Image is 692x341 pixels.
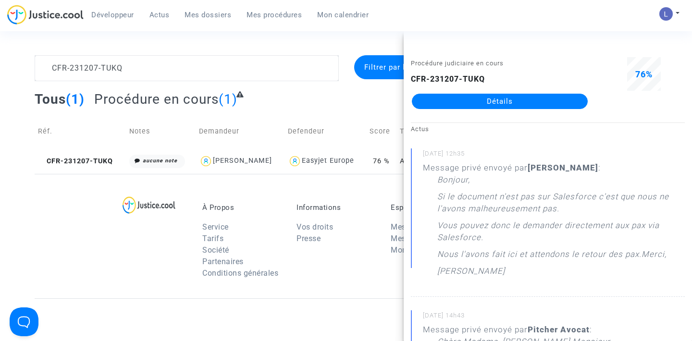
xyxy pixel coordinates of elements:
span: Mon calendrier [317,11,369,19]
a: Presse [297,234,321,243]
b: CFR-231207-TUKQ [411,74,485,84]
p: [PERSON_NAME] [437,265,505,282]
small: [DATE] 12h35 [423,149,685,162]
a: Mon profil [391,245,428,255]
span: Mes dossiers [185,11,231,19]
p: Bonjour, [437,174,470,191]
p: À Propos [202,203,282,212]
span: Mes procédures [247,11,302,19]
span: (1) [66,91,85,107]
td: Réf. [35,114,126,148]
td: Score [366,114,397,148]
span: 76 % [373,157,390,165]
span: Développeur [91,11,134,19]
p: Merci, [642,248,667,265]
a: Société [202,245,229,255]
small: [DATE] 14h43 [423,311,685,324]
span: Procédure en cours [94,91,219,107]
img: logo-lg.svg [123,196,176,214]
td: Annulation de vol (Règlement CE n°261/2004) [396,148,504,174]
p: Nous l'avons fait ici et attendons le retour des pax. [437,248,642,265]
iframe: Help Scout Beacon - Open [10,307,38,336]
a: Détails [412,94,588,109]
a: Conditions générales [202,268,278,278]
td: Defendeur [284,114,366,148]
span: Filtrer par litige [364,63,421,72]
div: [PERSON_NAME] [213,157,272,165]
span: CFR-231207-TUKQ [38,157,113,165]
span: Tous [35,91,66,107]
a: Service [202,222,229,231]
p: Si le document n'est pas sur Salesforce c'est que nous ne l'avons malheureusement pas. [437,191,685,219]
img: AATXAJzI13CaqkJmx-MOQUbNyDE09GJ9dorwRvFSQZdH=s96-c [659,7,673,21]
b: Pitcher Avocat [528,325,590,334]
td: Demandeur [196,114,284,148]
a: Partenaires [202,257,244,266]
small: Procédure judiciaire en cours [411,60,504,67]
td: Type de dossier [396,114,504,148]
b: [PERSON_NAME] [528,163,598,172]
p: Espace Personnel [391,203,470,212]
a: Mes dossiers [391,222,438,231]
td: Notes [126,114,196,148]
img: jc-logo.svg [7,5,84,24]
p: Vous pouvez donc le demander directement aux pax via Salesforce. [437,219,685,248]
a: Mes procédures [239,8,309,22]
a: Vos droits [297,222,333,231]
span: 76% [635,69,653,79]
img: icon-user.svg [288,154,302,168]
div: Easyjet Europe [302,157,354,165]
a: Mon calendrier [309,8,376,22]
a: Mes procédures [391,234,448,243]
a: Actus [142,8,177,22]
i: aucune note [143,158,177,164]
a: Mes dossiers [177,8,239,22]
a: Développeur [84,8,142,22]
div: Message privé envoyé par : [423,162,685,282]
span: Actus [149,11,170,19]
small: Actus [411,125,429,133]
a: Tarifs [202,234,223,243]
p: Informations [297,203,376,212]
span: (1) [219,91,237,107]
img: icon-user.svg [199,154,213,168]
